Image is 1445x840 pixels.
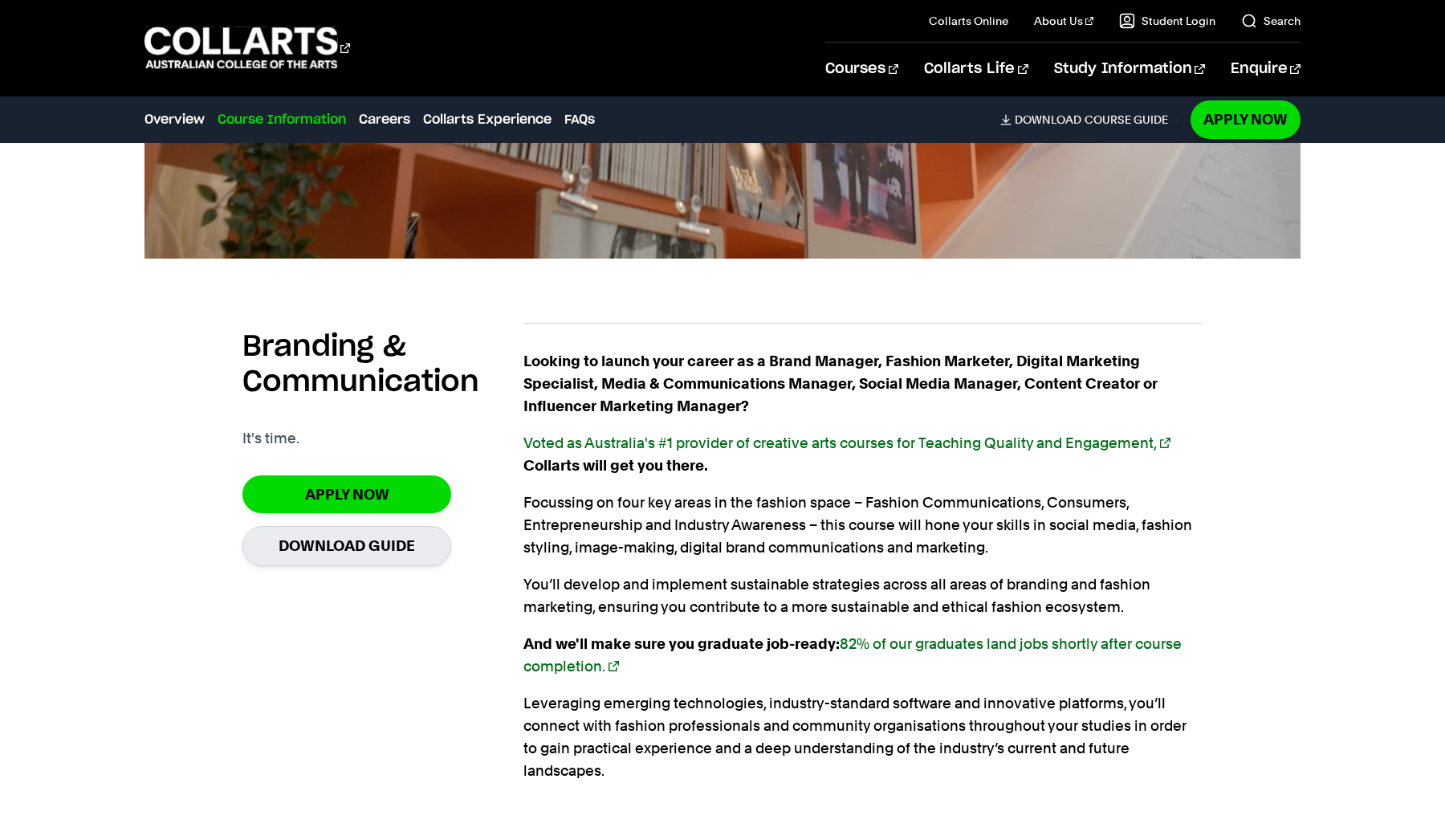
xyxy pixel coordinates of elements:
[1231,43,1300,96] a: Enquire
[564,110,595,129] a: FAQs
[825,43,898,96] a: Courses
[242,427,299,450] p: It's time.
[523,635,1182,675] strong: And we'll make sure you graduate job-ready:
[218,110,346,129] a: Course Information
[924,43,1028,96] a: Collarts Life
[523,635,1182,675] a: 82% of our graduates land jobs shortly after course completion.
[242,475,451,513] a: Apply Now
[359,110,410,129] a: Careers
[423,110,552,129] a: Collarts Experience
[242,329,523,400] h2: Branding & Communication
[1119,13,1215,29] a: Student Login
[523,353,1158,414] strong: Looking to launch your career as a Brand Manager, Fashion Marketer, Digital Marketing Specialist,...
[1241,13,1300,29] a: Search
[1191,100,1300,138] a: Apply Now
[523,692,1202,782] p: Leveraging emerging technologies, industry-standard software and innovative platforms, you’ll con...
[1000,112,1181,127] a: DownloadCourse Guide
[523,434,1170,451] a: Voted as Australia's #1 provider of creative arts courses for Teaching Quality and Engagement,
[242,526,451,565] a: Download Guide
[523,434,1170,474] strong: Collarts will get you there.
[523,491,1202,559] p: Focussing on four key areas in the fashion space – Fashion Communications, Consumers, Entrepreneu...
[144,110,205,129] a: Overview
[1054,43,1205,96] a: Study Information
[929,13,1008,29] a: Collarts Online
[523,573,1202,618] p: You’ll develop and implement sustainable strategies across all areas of branding and fashion mark...
[144,25,350,71] div: Go to homepage
[1034,13,1093,29] a: About Us
[1015,112,1081,127] span: Download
